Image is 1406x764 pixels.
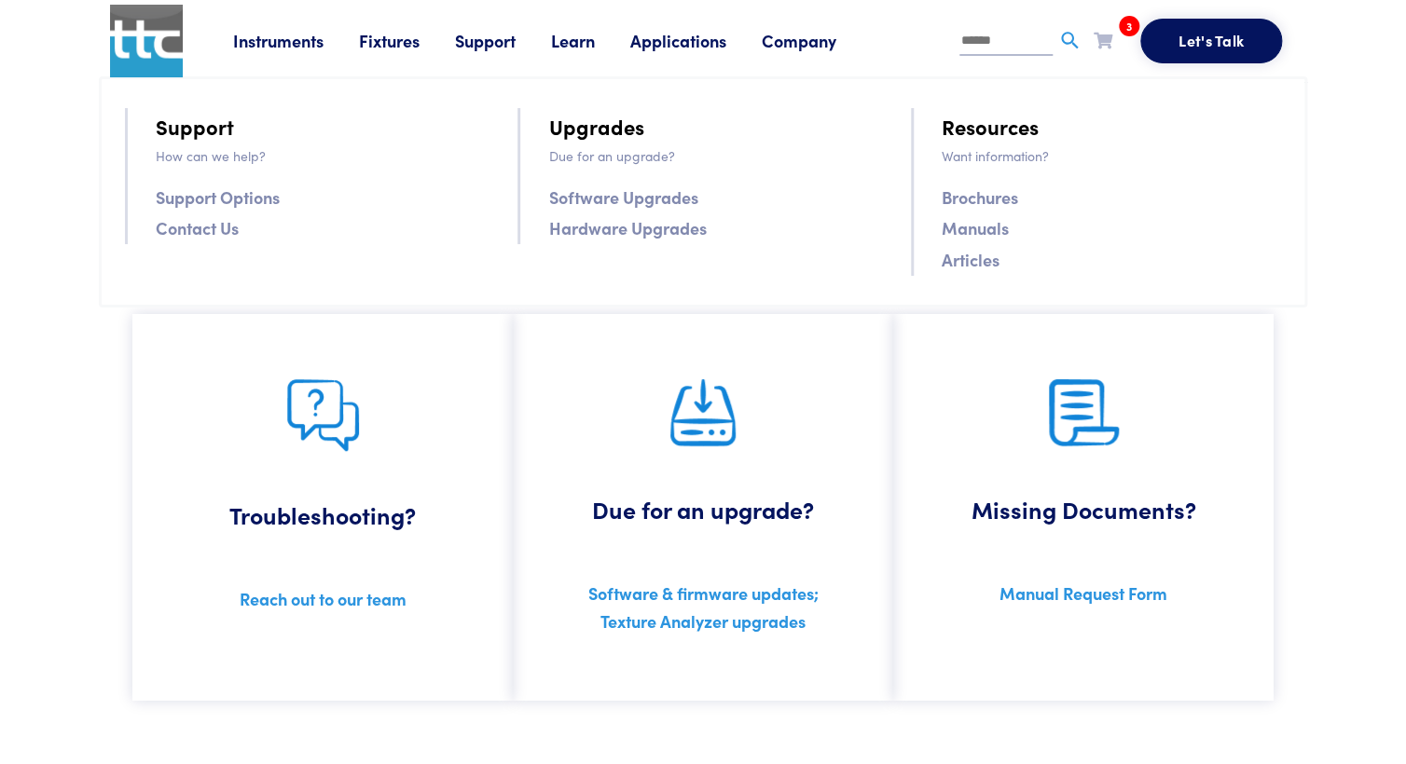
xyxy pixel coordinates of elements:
a: Articles [942,246,999,273]
a: Hardware Upgrades [548,214,706,241]
a: Support [156,110,234,143]
a: Resources [942,110,1039,143]
a: Manuals [942,214,1009,241]
img: troubleshooting.png [287,379,359,452]
a: Texture Analyzer upgrades [600,609,806,633]
p: Due for an upgrade? [548,145,888,166]
a: Support Options [156,184,280,211]
img: ttc_logo_1x1_v1.0.png [110,5,183,77]
a: Brochures [942,184,1018,211]
span: 3 [1119,16,1139,36]
a: Fixtures [359,29,455,52]
a: Instruments [233,29,359,52]
h5: Missing Documents? [921,446,1246,572]
a: Company [762,29,872,52]
a: Applications [630,29,762,52]
a: Reach out to our team [240,587,407,610]
a: 3 [1094,28,1112,51]
p: How can we help? [156,145,495,166]
img: upgrade.png [670,379,736,446]
button: Let's Talk [1140,19,1282,63]
h5: Troubleshooting? [160,452,485,578]
img: documents.png [1049,379,1119,446]
a: Contact Us [156,214,239,241]
a: Software & firmware updates; [588,581,819,605]
a: Support [455,29,551,52]
p: Want information? [942,145,1281,166]
a: Upgrades [548,110,643,143]
a: Manual Request Form [999,581,1167,605]
a: Learn [551,29,630,52]
a: Software Upgrades [548,184,697,211]
h5: Due for an upgrade? [541,446,865,572]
